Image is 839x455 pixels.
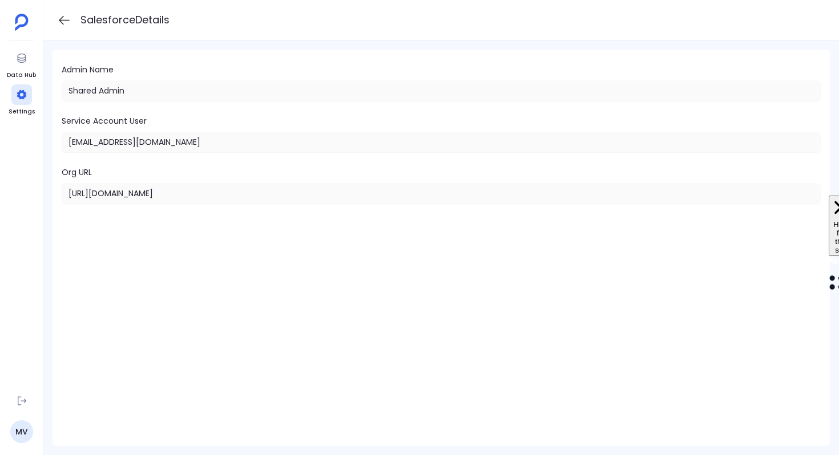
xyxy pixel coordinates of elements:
label: Service Account User [62,115,821,152]
a: Settings [9,84,35,116]
a: Data Hub [7,48,36,80]
h1: Salesforce Details [80,12,170,28]
input: Admin Name [62,80,821,101]
input: Service Account User [62,132,821,152]
label: Org URL [62,166,821,204]
a: MV [10,420,33,443]
span: Settings [9,107,35,116]
label: Admin Name [62,63,821,101]
input: Org URL [62,183,821,204]
img: petavue logo [15,14,29,31]
span: Data Hub [7,71,36,80]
